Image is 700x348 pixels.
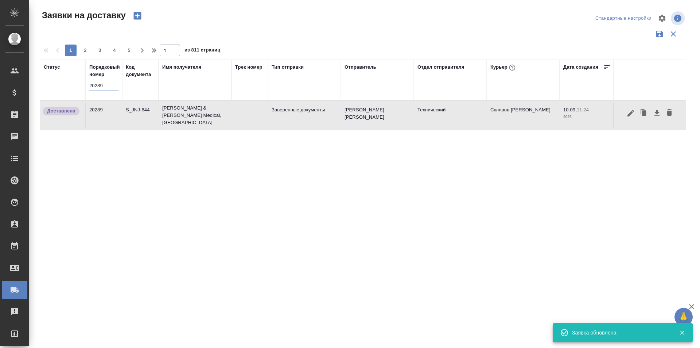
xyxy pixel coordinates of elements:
div: Тип отправки [272,64,304,71]
td: 20289 [86,103,122,128]
div: Статус [44,64,60,71]
td: Технический [414,103,487,128]
p: Доставлена [47,107,75,115]
button: При выборе курьера статус заявки автоматически поменяется на «Принята» [507,63,517,72]
div: split button [594,13,653,24]
span: Посмотреть информацию [671,11,686,25]
div: Имя получателя [162,64,201,71]
div: Курьер [490,63,517,72]
button: Сохранить фильтры [653,27,666,41]
p: 2025 [563,114,611,121]
div: Код документа [126,64,155,78]
button: Сбросить фильтры [666,27,680,41]
span: 2 [79,47,91,54]
p: 11:24 [577,107,589,112]
span: Заявки на доставку [40,9,126,21]
td: [PERSON_NAME] [PERSON_NAME] [341,103,414,128]
button: 5 [123,45,135,56]
button: Закрыть [674,329,689,336]
span: 5 [123,47,135,54]
td: S_JNJ-844 [122,103,159,128]
span: 🙏 [677,309,690,325]
button: 3 [94,45,106,56]
span: Настроить таблицу [653,9,671,27]
button: Скачать [651,106,663,120]
div: Дата создания [563,64,598,71]
div: Документы доставлены, фактическая дата доставки проставиться автоматически [42,106,81,116]
span: 4 [109,47,120,54]
div: Трек номер [235,64,262,71]
button: Создать [129,9,146,22]
button: Клонировать [637,106,651,120]
button: 4 [109,45,120,56]
button: 2 [79,45,91,56]
td: Заверенные документы [268,103,341,128]
button: Удалить [663,106,676,120]
div: Порядковый номер [89,64,120,78]
div: Отправитель [345,64,376,71]
span: из 811 страниц [184,46,220,56]
span: 3 [94,47,106,54]
button: 🙏 [674,308,693,326]
p: 10.09, [563,107,577,112]
td: [PERSON_NAME] & [PERSON_NAME] Medical, [GEOGRAPHIC_DATA] [159,101,232,130]
div: Заявка обновлена [572,329,668,336]
button: Редактировать [625,106,637,120]
td: Скляров [PERSON_NAME] [487,103,560,128]
div: Отдел отправителя [417,64,464,71]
